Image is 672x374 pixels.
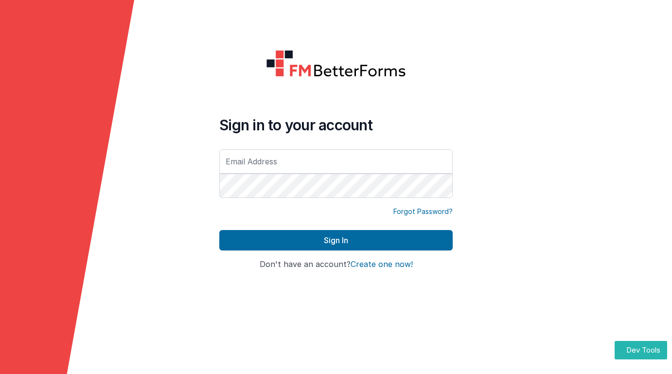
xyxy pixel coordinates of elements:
[219,258,453,270] h4: Don't have an account?
[219,149,453,174] input: Email Address
[351,258,413,270] button: Create one now!
[219,116,453,134] h4: Sign in to your account
[219,230,453,250] button: Sign In
[615,341,667,360] button: Dev Tools
[393,207,453,216] a: Forgot Password?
